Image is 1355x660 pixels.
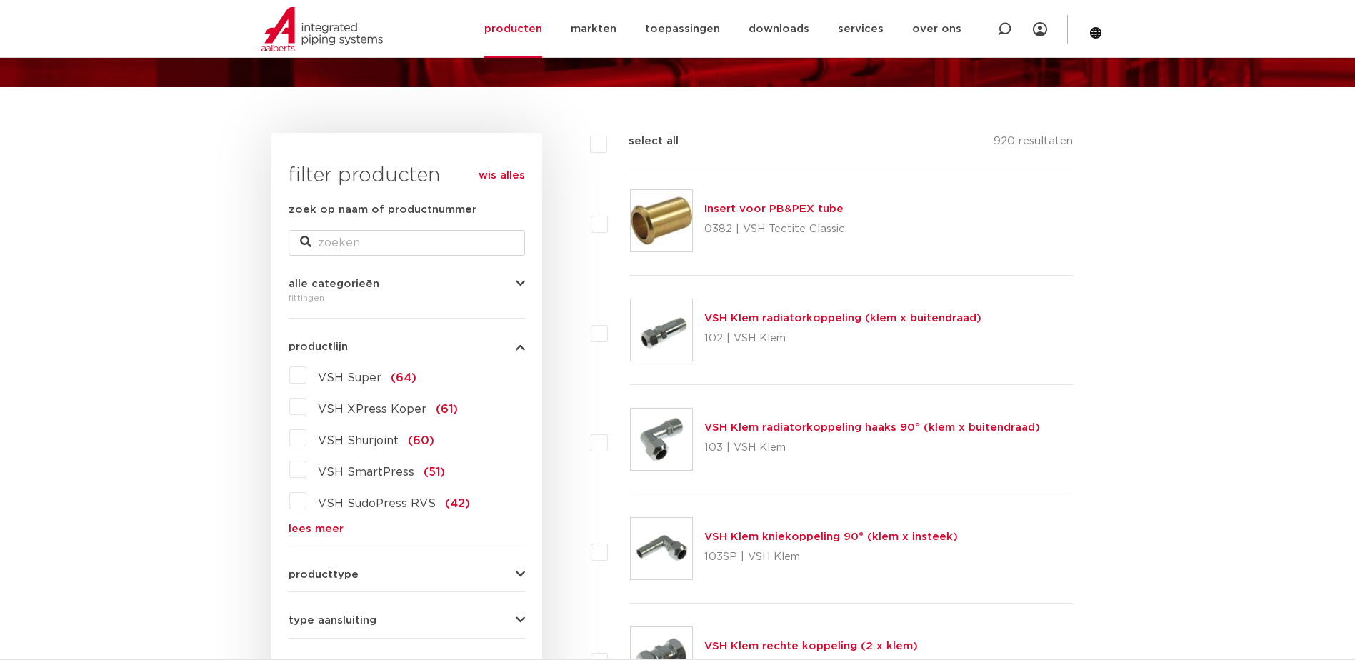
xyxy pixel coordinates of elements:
[289,279,379,289] span: alle categorieën
[436,404,458,415] span: (61)
[704,436,1040,459] p: 103 | VSH Klem
[289,615,525,626] button: type aansluiting
[289,279,525,289] button: alle categorieën
[289,289,525,306] div: fittingen
[289,161,525,190] h3: filter producten
[704,641,918,651] a: VSH Klem rechte koppeling (2 x klem)
[479,167,525,184] a: wis alles
[289,201,476,219] label: zoek op naam of productnummer
[318,372,381,384] span: VSH Super
[408,435,434,446] span: (60)
[994,133,1073,155] p: 920 resultaten
[631,299,692,361] img: Thumbnail for VSH Klem radiatorkoppeling (klem x buitendraad)
[704,204,844,214] a: Insert voor PB&PEX tube
[318,404,426,415] span: VSH XPress Koper
[318,466,414,478] span: VSH SmartPress
[289,230,525,256] input: zoeken
[289,341,348,352] span: productlijn
[289,615,376,626] span: type aansluiting
[289,569,359,580] span: producttype
[704,546,958,569] p: 103SP | VSH Klem
[704,327,981,350] p: 102 | VSH Klem
[391,372,416,384] span: (64)
[631,518,692,579] img: Thumbnail for VSH Klem kniekoppeling 90° (klem x insteek)
[424,466,445,478] span: (51)
[631,409,692,470] img: Thumbnail for VSH Klem radiatorkoppeling haaks 90° (klem x buitendraad)
[704,313,981,324] a: VSH Klem radiatorkoppeling (klem x buitendraad)
[445,498,470,509] span: (42)
[289,524,525,534] a: lees meer
[289,341,525,352] button: productlijn
[704,218,845,241] p: 0382 | VSH Tectite Classic
[289,569,525,580] button: producttype
[318,435,399,446] span: VSH Shurjoint
[704,422,1040,433] a: VSH Klem radiatorkoppeling haaks 90° (klem x buitendraad)
[704,531,958,542] a: VSH Klem kniekoppeling 90° (klem x insteek)
[318,498,436,509] span: VSH SudoPress RVS
[607,133,679,150] label: select all
[631,190,692,251] img: Thumbnail for Insert voor PB&PEX tube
